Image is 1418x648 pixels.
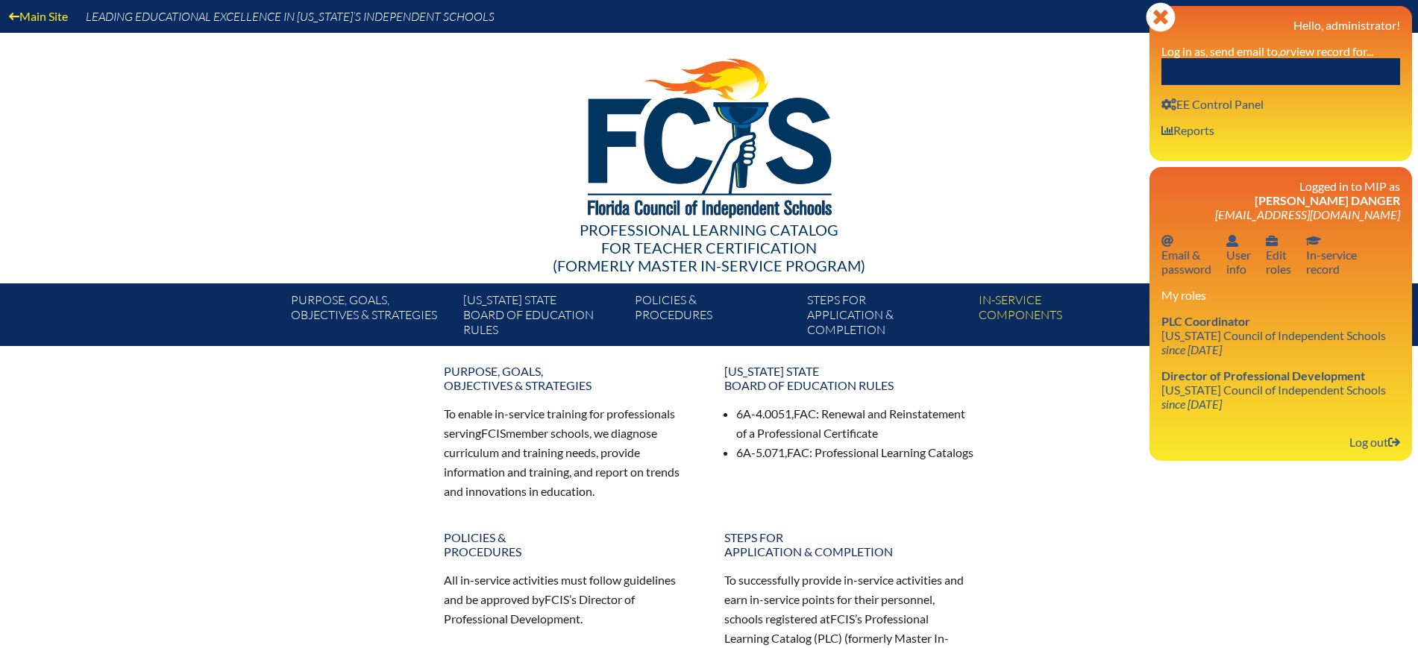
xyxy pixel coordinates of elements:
[1306,235,1321,247] svg: In-service record
[280,221,1139,274] div: Professional Learning Catalog (formerly Master In-service Program)
[545,592,569,606] span: FCIS
[457,289,629,346] a: [US_STATE] StateBoard of Education rules
[715,524,984,564] a: Steps forapplication & completion
[1155,230,1217,279] a: Email passwordEmail &password
[1155,120,1220,140] a: User infoReports
[1161,98,1176,110] svg: User info
[1266,235,1278,247] svg: User info
[1146,2,1176,32] svg: Close
[801,289,973,346] a: Steps forapplication & completion
[1343,432,1406,452] a: Log outLog out
[1220,230,1257,279] a: User infoUserinfo
[444,404,694,500] p: To enable in-service training for professionals serving member schools, we diagnose curriculum an...
[481,426,506,440] span: FCIS
[1161,44,1373,58] label: Log in as, send email to, view record for...
[435,524,703,564] a: Policies &Procedures
[285,289,457,346] a: Purpose, goals,objectives & strategies
[787,445,809,459] span: FAC
[794,406,816,421] span: FAC
[1161,342,1222,356] i: since [DATE]
[736,443,975,462] li: 6A-5.071, : Professional Learning Catalogs
[830,611,855,626] span: FCIS
[736,404,975,443] li: 6A-4.0051, : Renewal and Reinstatement of a Professional Certificate
[1300,230,1363,279] a: In-service recordIn-servicerecord
[1155,311,1392,359] a: PLC Coordinator [US_STATE] Council of Independent Schools since [DATE]
[629,289,800,346] a: Policies &Procedures
[1260,230,1297,279] a: User infoEditroles
[1388,436,1400,448] svg: Log out
[1255,193,1400,207] span: [PERSON_NAME] Danger
[1226,235,1238,247] svg: User info
[973,289,1144,346] a: In-servicecomponents
[1155,94,1270,114] a: User infoEE Control Panel
[3,6,74,26] a: Main Site
[1161,179,1400,221] h3: Logged in to MIP as
[555,33,863,236] img: FCISlogo221.eps
[1161,18,1400,32] h3: Hello, administrator!
[1215,207,1400,221] span: [EMAIL_ADDRESS][DOMAIN_NAME]
[444,570,694,629] p: All in-service activities must follow guidelines and be approved by ’s Director of Professional D...
[1161,235,1173,247] svg: Email password
[1161,288,1400,302] h3: My roles
[1161,125,1173,136] svg: User info
[715,358,984,398] a: [US_STATE] StateBoard of Education rules
[818,631,838,645] span: PLC
[435,358,703,398] a: Purpose, goals,objectives & strategies
[1280,44,1290,58] i: or
[1155,365,1392,414] a: Director of Professional Development [US_STATE] Council of Independent Schools since [DATE]
[1161,368,1365,383] span: Director of Professional Development
[1161,314,1250,328] span: PLC Coordinator
[601,239,817,257] span: for Teacher Certification
[1161,397,1222,411] i: since [DATE]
